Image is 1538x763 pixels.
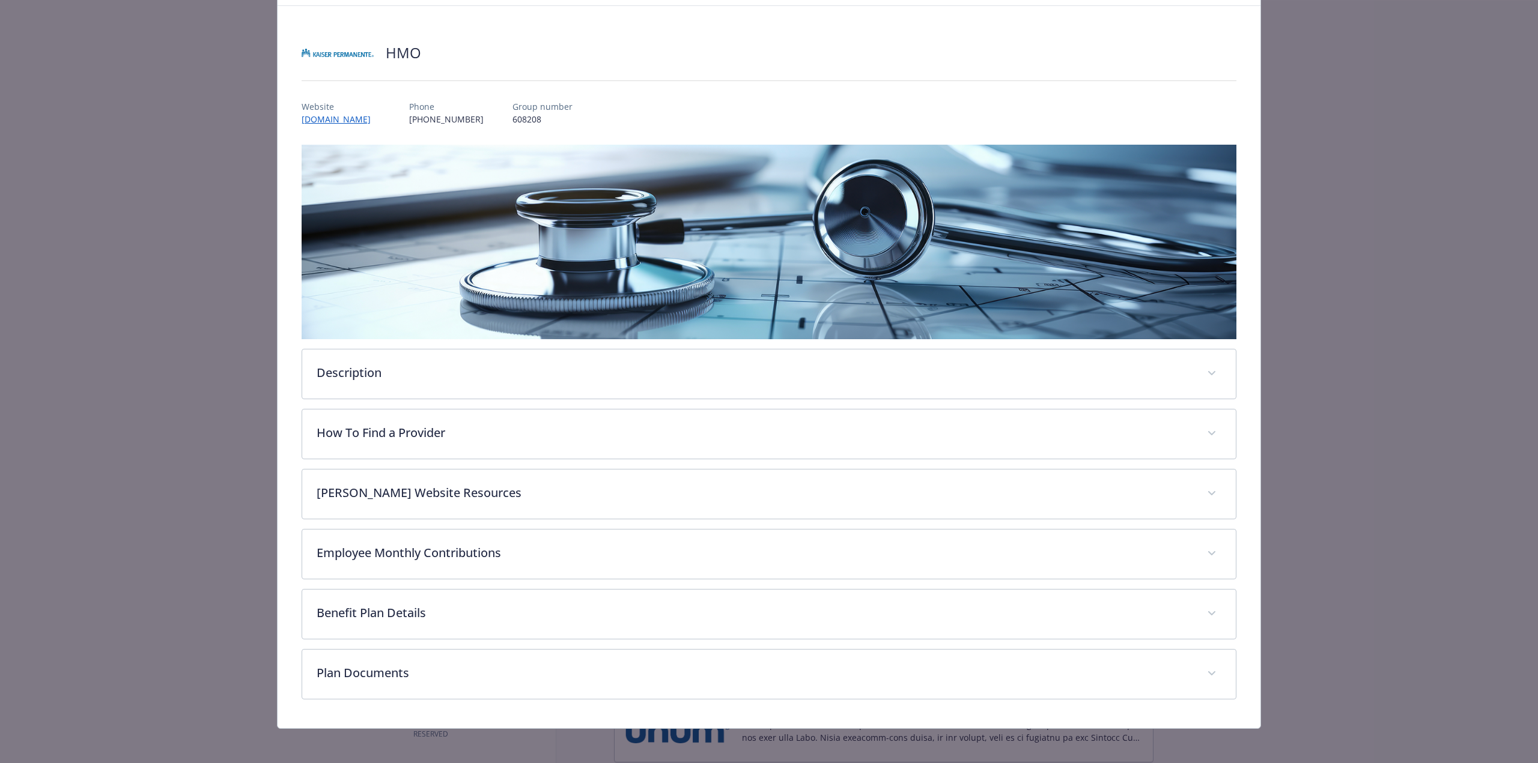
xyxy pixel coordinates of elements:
div: Plan Documents [302,650,1236,699]
div: Benefit Plan Details [302,590,1236,639]
p: [PERSON_NAME] Website Resources [317,484,1193,502]
p: Plan Documents [317,664,1193,682]
p: Employee Monthly Contributions [317,544,1193,562]
img: Kaiser Permanente Insurance Company [302,35,374,71]
div: Description [302,349,1236,399]
p: Website [302,100,380,113]
p: [PHONE_NUMBER] [409,113,484,125]
div: How To Find a Provider [302,409,1236,459]
img: banner [302,145,1236,339]
p: How To Find a Provider [317,424,1193,442]
p: Description [317,364,1193,382]
p: Group number [512,100,573,113]
p: Phone [409,100,484,113]
h2: HMO [386,43,421,63]
a: [DOMAIN_NAME] [302,113,380,125]
div: [PERSON_NAME] Website Resources [302,469,1236,519]
div: Employee Monthly Contributions [302,529,1236,579]
p: Benefit Plan Details [317,604,1193,622]
p: 608208 [512,113,573,125]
